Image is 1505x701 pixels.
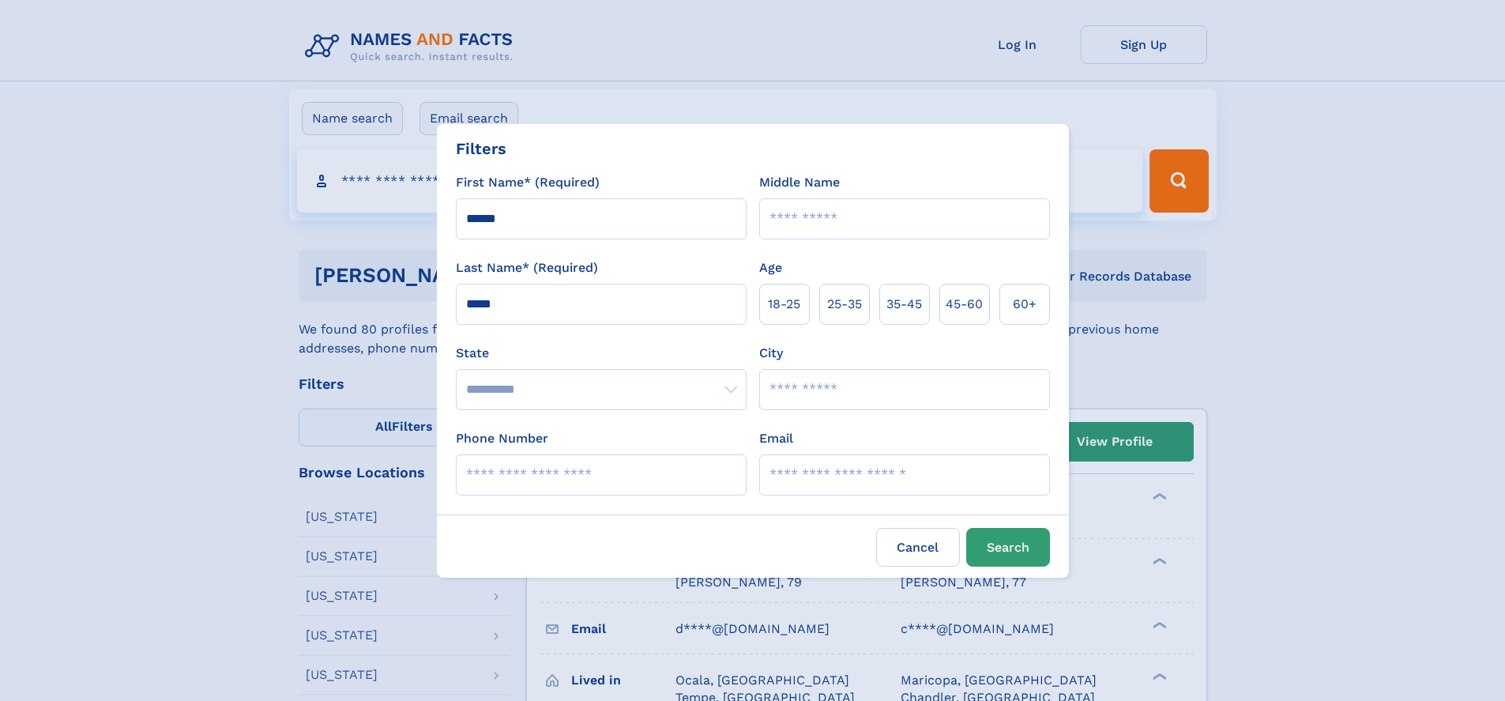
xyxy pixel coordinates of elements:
[768,295,800,314] span: 18‑25
[456,429,548,448] label: Phone Number
[1013,295,1037,314] span: 60+
[946,295,983,314] span: 45‑60
[759,429,793,448] label: Email
[456,344,747,363] label: State
[759,344,783,363] label: City
[876,528,960,567] label: Cancel
[456,258,598,277] label: Last Name* (Required)
[759,173,840,192] label: Middle Name
[886,295,922,314] span: 35‑45
[456,137,506,160] div: Filters
[759,258,782,277] label: Age
[827,295,862,314] span: 25‑35
[966,528,1050,567] button: Search
[456,173,600,192] label: First Name* (Required)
